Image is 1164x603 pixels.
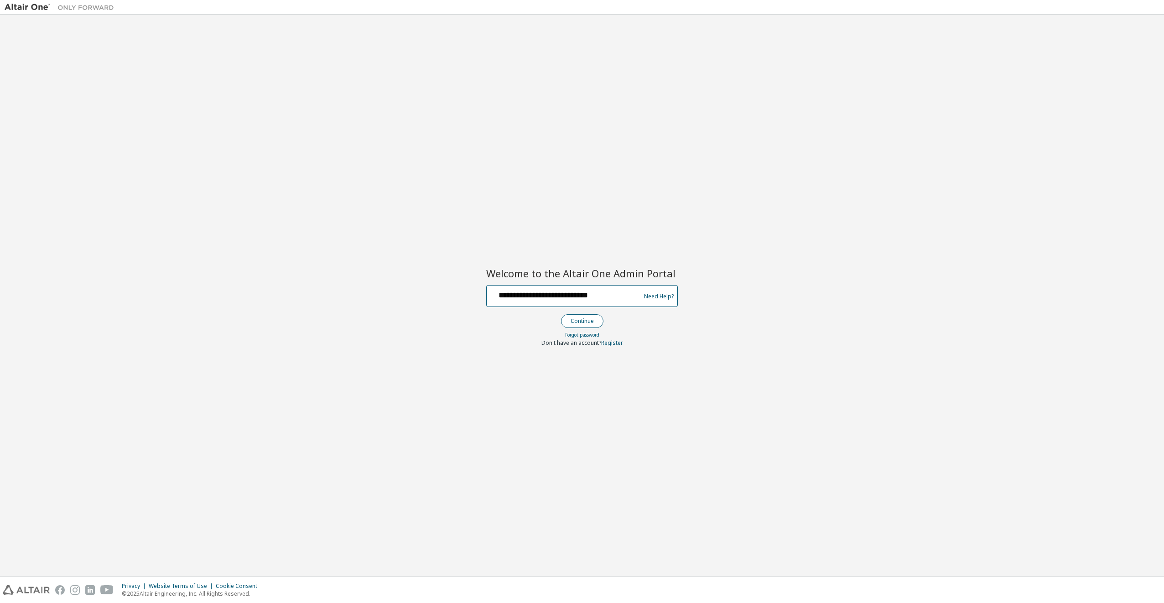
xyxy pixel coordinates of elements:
[55,585,65,595] img: facebook.svg
[486,267,678,280] h2: Welcome to the Altair One Admin Portal
[122,582,149,590] div: Privacy
[149,582,216,590] div: Website Terms of Use
[601,339,623,347] a: Register
[565,332,599,338] a: Forgot password
[85,585,95,595] img: linkedin.svg
[100,585,114,595] img: youtube.svg
[541,339,601,347] span: Don't have an account?
[561,314,603,328] button: Continue
[216,582,263,590] div: Cookie Consent
[122,590,263,598] p: © 2025 Altair Engineering, Inc. All Rights Reserved.
[70,585,80,595] img: instagram.svg
[3,585,50,595] img: altair_logo.svg
[5,3,119,12] img: Altair One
